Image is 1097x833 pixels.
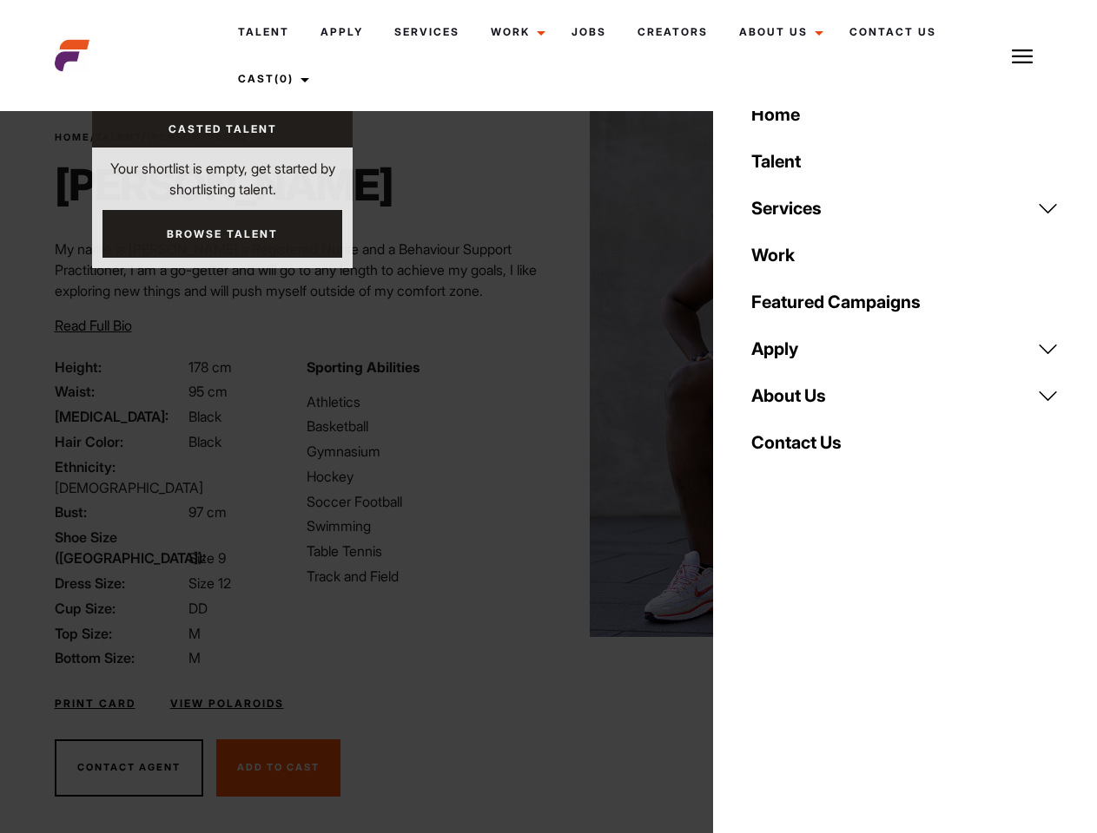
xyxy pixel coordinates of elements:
a: Apply [305,9,379,56]
span: 178 cm [188,358,232,376]
span: Size 9 [188,549,226,567]
span: (0) [274,72,294,85]
span: Cup Size: [55,598,185,619]
strong: Sporting Abilities [307,358,420,376]
span: Shoe Size ([GEOGRAPHIC_DATA]): [55,527,185,568]
li: Track and Field [307,566,538,587]
li: Soccer Football [307,491,538,512]
a: Browse Talent [102,210,342,258]
a: About Us [724,9,834,56]
span: Black [188,408,221,425]
li: Table Tennis [307,541,538,561]
span: M [188,649,201,666]
li: Basketball [307,416,538,436]
span: Height: [55,357,185,377]
a: Services [379,9,475,56]
li: Hockey [307,466,538,487]
span: [DEMOGRAPHIC_DATA] [55,479,203,496]
a: Cast(0) [222,56,320,102]
span: Black [188,433,221,450]
a: View Polaroids [170,696,284,712]
span: M [188,625,201,642]
span: Ethnicity: [55,456,185,477]
span: Hair Color: [55,431,185,452]
a: About Us [741,372,1069,419]
li: Swimming [307,515,538,536]
span: [MEDICAL_DATA]: [55,406,185,427]
span: Bust: [55,502,185,522]
a: Work [741,232,1069,279]
span: Add To Cast [237,761,320,773]
a: Services [741,185,1069,232]
span: Size 12 [188,574,231,592]
a: Print Card [55,696,135,712]
img: cropped-aefm-brand-fav-22-square.png [55,38,89,73]
span: Bottom Size: [55,647,185,668]
a: Talent [222,9,305,56]
li: Gymnasium [307,441,538,462]
span: Waist: [55,381,185,402]
button: Add To Cast [216,739,340,797]
a: Contact Us [741,419,1069,466]
p: Your shortlist is empty, get started by shortlisting talent. [92,148,353,200]
a: Jobs [556,9,622,56]
span: 95 cm [188,383,228,400]
img: Burger icon [1012,46,1033,67]
button: Read Full Bio [55,315,132,336]
a: Creators [622,9,724,56]
span: Dress Size: [55,573,185,594]
h1: [PERSON_NAME] [55,159,393,211]
a: Contact Us [834,9,952,56]
span: Read Full Bio [55,317,132,334]
a: Talent [741,138,1069,185]
a: Home [741,91,1069,138]
span: Top Size: [55,623,185,644]
a: Apply [741,325,1069,372]
li: Athletics [307,391,538,412]
span: 97 cm [188,503,227,521]
a: Featured Campaigns [741,279,1069,325]
a: Casted Talent [92,111,353,148]
span: My name is [PERSON_NAME] a Registered Nurse and a Behaviour Support Practitioner, I am a go-gette... [55,240,537,299]
span: / / [55,130,248,145]
button: Contact Agent [55,739,203,797]
span: DD [188,600,208,617]
a: Home [55,131,90,143]
a: Work [475,9,556,56]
